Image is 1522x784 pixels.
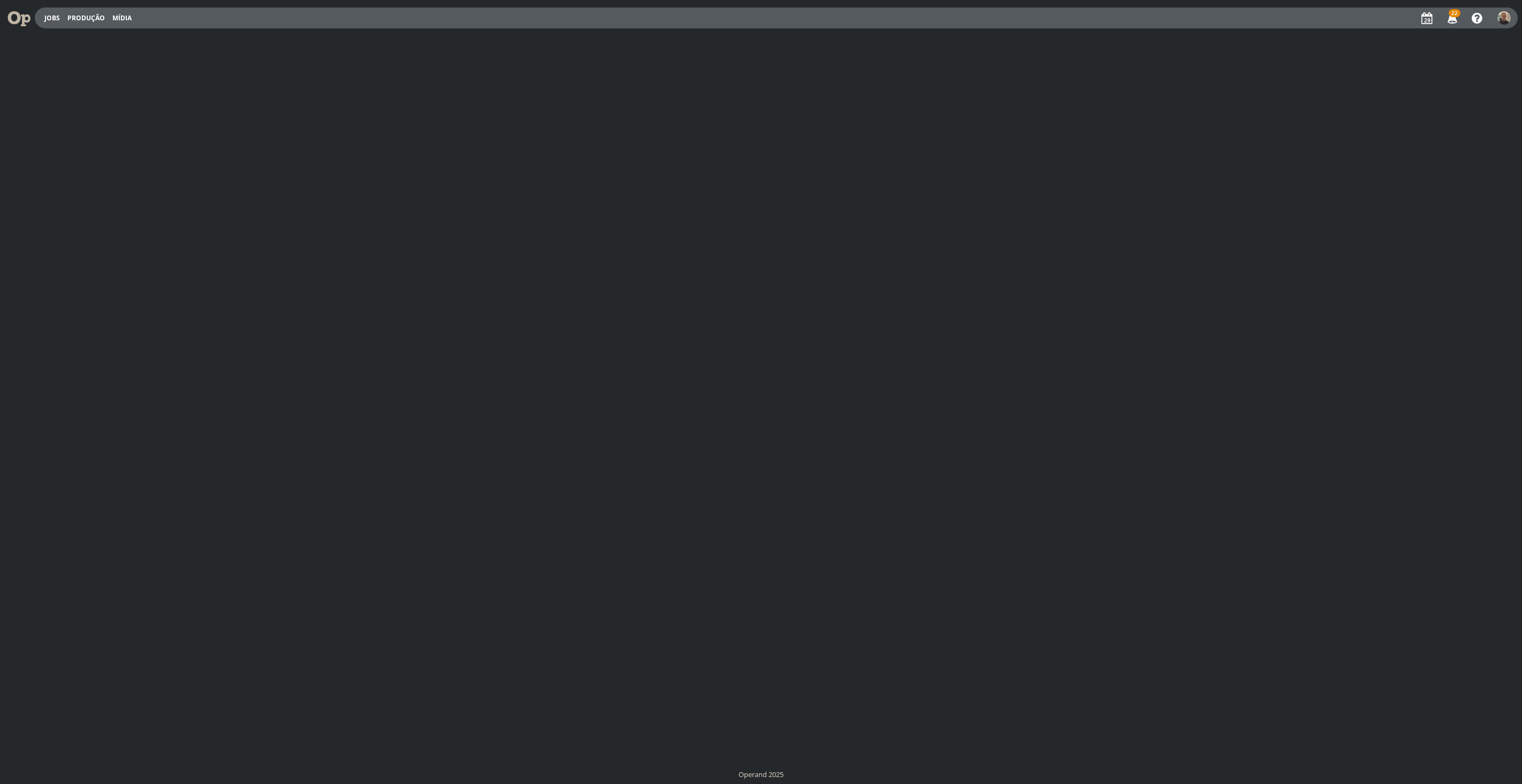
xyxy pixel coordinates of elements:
[64,14,108,22] button: Produção
[67,13,105,22] a: Produção
[1449,9,1460,17] span: 22
[109,14,135,22] button: Mídia
[1441,9,1463,28] button: 22
[1497,9,1511,27] button: R
[41,14,63,22] button: Jobs
[44,13,60,22] a: Jobs
[1497,11,1511,25] img: R
[112,13,132,22] a: Mídia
